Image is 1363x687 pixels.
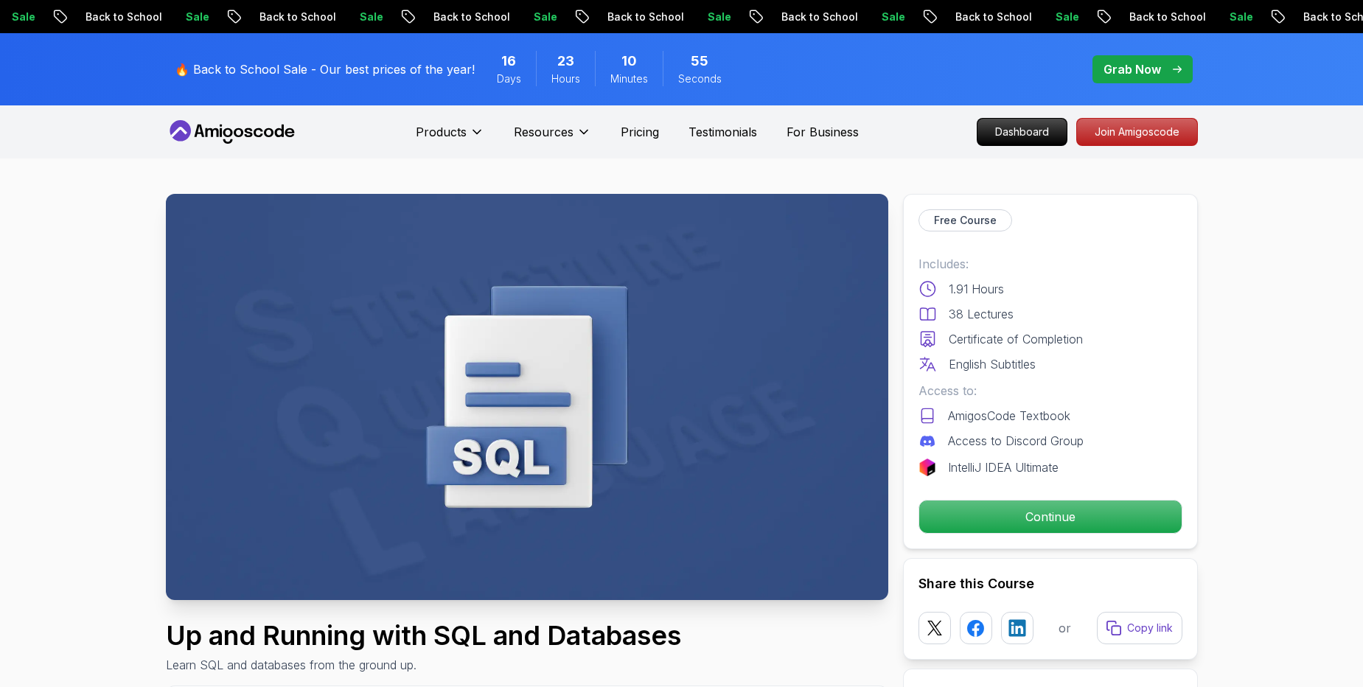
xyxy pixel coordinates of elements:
p: English Subtitles [949,355,1036,373]
p: Back to School [582,10,683,24]
button: Resources [514,123,591,153]
p: Sale [509,10,556,24]
p: AmigosCode Textbook [948,407,1070,425]
p: Sale [161,10,208,24]
p: Back to School [930,10,1031,24]
p: Back to School [60,10,161,24]
button: Products [416,123,484,153]
span: 16 Days [501,51,516,72]
p: Grab Now [1104,60,1161,78]
p: Back to School [234,10,335,24]
p: 38 Lectures [949,305,1014,323]
span: 55 Seconds [691,51,708,72]
p: 🔥 Back to School Sale - Our best prices of the year! [175,60,475,78]
p: Resources [514,123,574,141]
span: Minutes [610,72,648,86]
p: Sale [1031,10,1078,24]
h1: Up and Running with SQL and Databases [166,621,681,650]
a: For Business [787,123,859,141]
a: Dashboard [977,118,1067,146]
p: Learn SQL and databases from the ground up. [166,656,681,674]
p: Continue [919,501,1182,533]
a: Testimonials [689,123,757,141]
img: jetbrains logo [918,458,936,476]
button: Continue [918,500,1182,534]
p: Products [416,123,467,141]
p: or [1059,619,1071,637]
p: Sale [1205,10,1252,24]
span: Seconds [678,72,722,86]
span: 23 Hours [557,51,574,72]
p: Back to School [756,10,857,24]
p: Sale [857,10,904,24]
p: IntelliJ IDEA Ultimate [948,458,1059,476]
p: Back to School [1104,10,1205,24]
p: Sale [335,10,382,24]
p: Back to School [408,10,509,24]
button: Copy link [1097,612,1182,644]
p: Includes: [918,255,1182,273]
p: Access to Discord Group [948,432,1084,450]
p: Free Course [934,213,997,228]
a: Join Amigoscode [1076,118,1198,146]
h2: Share this Course [918,573,1182,594]
p: Dashboard [977,119,1067,145]
img: up-and-running-with-sql_thumbnail [166,194,888,600]
p: 1.91 Hours [949,280,1004,298]
p: Certificate of Completion [949,330,1083,348]
p: Sale [683,10,730,24]
span: Hours [551,72,580,86]
p: Join Amigoscode [1077,119,1197,145]
span: 10 Minutes [621,51,637,72]
span: Days [497,72,521,86]
p: Access to: [918,382,1182,400]
p: Copy link [1127,621,1173,635]
a: Pricing [621,123,659,141]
